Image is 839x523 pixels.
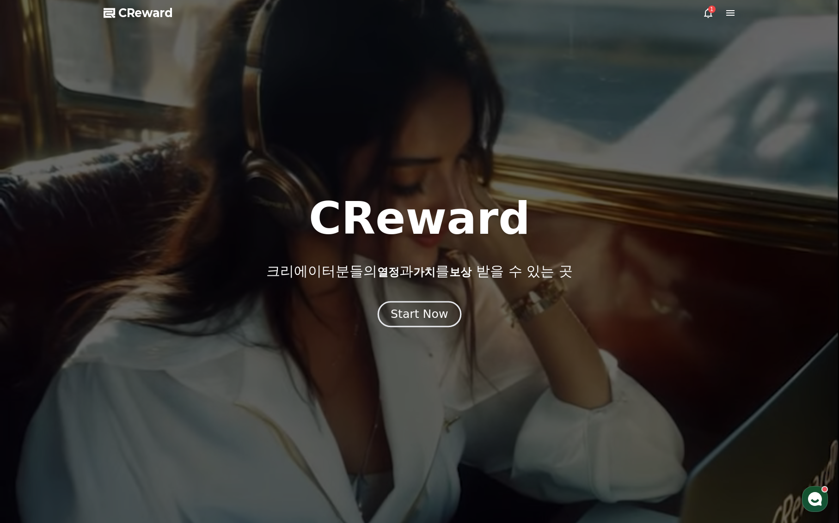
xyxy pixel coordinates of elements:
h1: CReward [309,196,530,241]
span: 설정 [143,307,154,314]
span: CReward [118,6,173,20]
a: 대화 [61,293,119,316]
span: 가치 [413,266,435,279]
a: 홈 [3,293,61,316]
button: Start Now [378,301,461,328]
a: 설정 [119,293,178,316]
div: Start Now [391,306,448,322]
span: 열정 [377,266,399,279]
span: 대화 [85,307,96,315]
div: 1 [708,6,716,13]
span: 홈 [29,307,35,314]
span: 보상 [449,266,472,279]
p: 크리에이터분들의 과 를 받을 수 있는 곳 [266,263,572,280]
a: 1 [703,7,714,18]
a: CReward [104,6,173,20]
a: Start Now [380,311,459,320]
